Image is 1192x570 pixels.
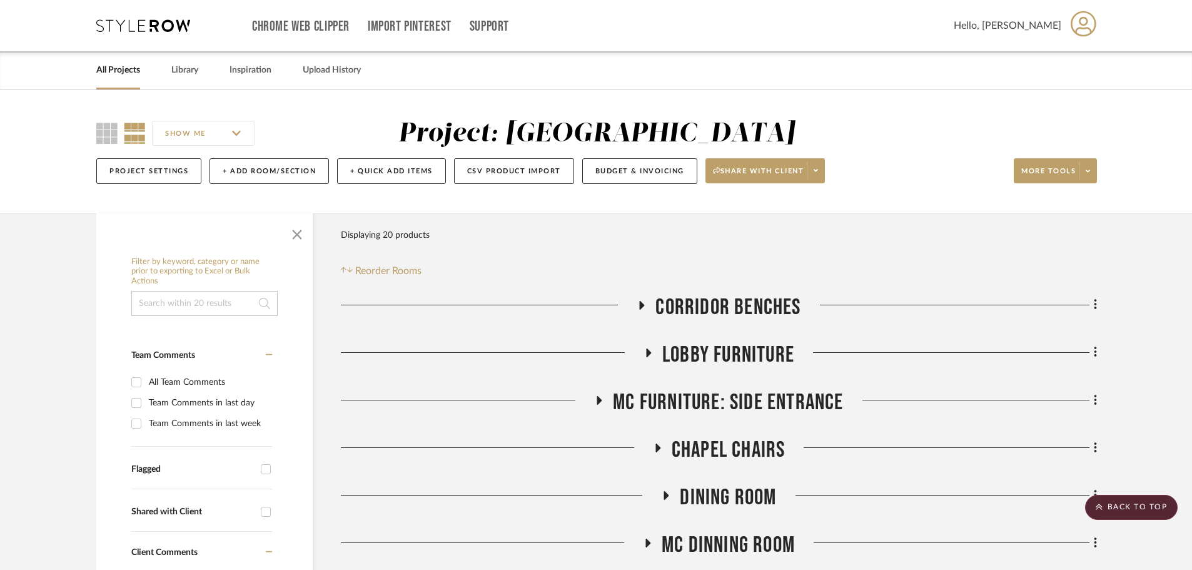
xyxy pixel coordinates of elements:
span: MC Dinning Room [662,532,795,559]
div: Displaying 20 products [341,223,430,248]
a: Chrome Web Clipper [252,21,350,32]
button: CSV Product Import [454,158,574,184]
div: Project: [GEOGRAPHIC_DATA] [398,121,795,147]
input: Search within 20 results [131,291,278,316]
a: Upload History [303,62,361,79]
a: All Projects [96,62,140,79]
button: Close [285,220,310,245]
span: Dining Room [680,484,776,511]
span: Team Comments [131,351,195,360]
div: Shared with Client [131,507,255,517]
span: Reorder Rooms [355,263,422,278]
scroll-to-top-button: BACK TO TOP [1085,495,1178,520]
button: + Quick Add Items [337,158,446,184]
div: All Team Comments [149,372,269,392]
span: Share with client [713,166,804,185]
span: More tools [1021,166,1076,185]
span: Lobby Furniture [662,342,794,369]
span: Chapel Chairs [672,437,785,464]
button: Share with client [705,158,826,183]
a: Import Pinterest [368,21,452,32]
span: Corridor Benches [655,294,801,321]
span: Hello, [PERSON_NAME] [954,18,1061,33]
button: More tools [1014,158,1097,183]
span: Client Comments [131,548,198,557]
button: Project Settings [96,158,201,184]
a: Library [171,62,198,79]
div: Team Comments in last week [149,414,269,434]
div: Team Comments in last day [149,393,269,413]
button: Budget & Invoicing [582,158,697,184]
button: + Add Room/Section [210,158,329,184]
button: Reorder Rooms [341,263,422,278]
a: Inspiration [230,62,271,79]
span: MC Furniture: Side Entrance [613,389,843,416]
div: Flagged [131,464,255,475]
h6: Filter by keyword, category or name prior to exporting to Excel or Bulk Actions [131,257,278,287]
a: Support [470,21,509,32]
